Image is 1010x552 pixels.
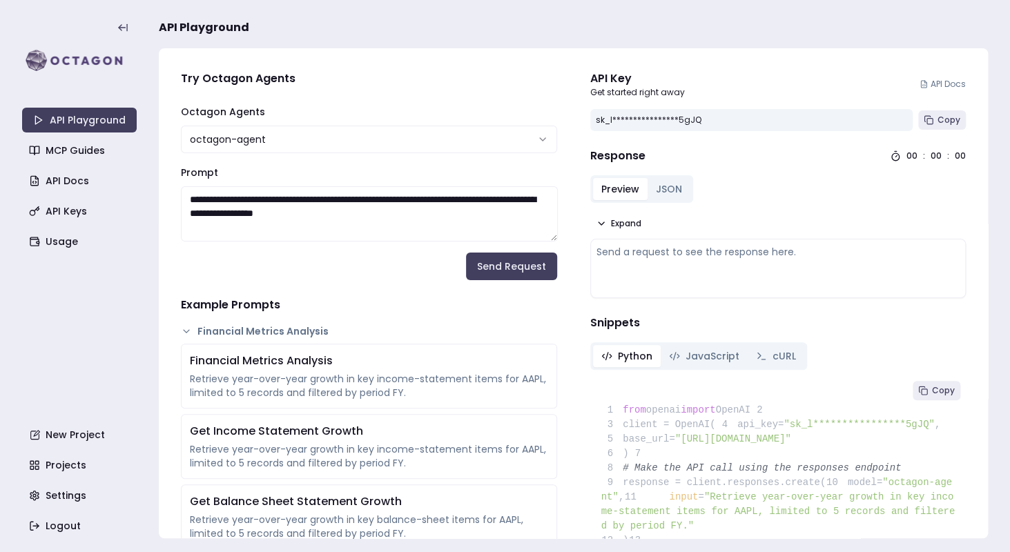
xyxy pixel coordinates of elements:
[601,535,629,546] span: )
[698,491,703,502] span: =
[22,47,137,75] img: logo-rect-yK7x_WSZ.svg
[686,349,739,363] span: JavaScript
[601,417,623,432] span: 3
[601,533,623,548] span: 12
[935,419,940,430] span: ,
[601,461,623,475] span: 8
[826,475,848,490] span: 10
[181,105,265,119] label: Octagon Agents
[181,297,557,313] h4: Example Prompts
[23,229,138,254] a: Usage
[619,491,624,502] span: ,
[23,483,138,508] a: Settings
[22,108,137,132] a: API Playground
[590,214,647,233] button: Expand
[23,138,138,163] a: MCP Guides
[669,491,698,502] span: input
[918,110,966,130] button: Copy
[675,433,791,444] span: "[URL][DOMAIN_NAME]"
[646,404,681,415] span: openai
[181,70,557,87] h4: Try Octagon Agents
[23,453,138,477] a: Projects
[190,493,548,510] div: Get Balance Sheet Statement Growth
[601,419,716,430] span: client = OpenAI(
[848,477,882,488] span: model=
[601,403,623,417] span: 1
[623,462,901,473] span: # Make the API call using the responses endpoint
[923,150,925,161] div: :
[920,79,966,90] a: API Docs
[601,446,623,461] span: 6
[190,353,548,369] div: Financial Metrics Analysis
[601,432,623,446] span: 5
[715,417,737,432] span: 4
[628,446,650,461] span: 7
[906,150,917,161] div: 00
[590,315,967,331] h4: Snippets
[715,404,750,415] span: OpenAI
[190,423,548,440] div: Get Income Statement Growth
[593,178,648,200] button: Preview
[955,150,966,161] div: 00
[611,218,641,229] span: Expand
[466,253,557,280] button: Send Request
[23,168,138,193] a: API Docs
[601,491,955,531] span: "Retrieve year-over-year growth in key income-statement items for AAPL, limited to 5 records and ...
[931,150,942,161] div: 00
[590,87,685,98] p: Get started right away
[623,433,675,444] span: base_url=
[190,372,548,400] div: Retrieve year-over-year growth in key income-statement items for AAPL, limited to 5 records and f...
[181,166,218,179] label: Prompt
[23,422,138,447] a: New Project
[590,148,645,164] h4: Response
[601,475,623,490] span: 9
[624,490,646,504] span: 11
[737,419,784,430] span: api_key=
[596,245,960,259] div: Send a request to see the response here.
[601,477,826,488] span: response = client.responses.create(
[601,448,629,459] span: )
[913,381,960,400] button: Copy
[190,442,548,470] div: Retrieve year-over-year growth in key income-statement items for AAPL, limited to 5 records and f...
[648,178,690,200] button: JSON
[932,385,955,396] span: Copy
[23,199,138,224] a: API Keys
[938,115,960,126] span: Copy
[181,324,557,338] button: Financial Metrics Analysis
[618,349,652,363] span: Python
[623,404,646,415] span: from
[947,150,949,161] div: :
[590,70,685,87] div: API Key
[190,513,548,540] div: Retrieve year-over-year growth in key balance-sheet items for AAPL, limited to 5 records and filt...
[773,349,796,363] span: cURL
[159,19,249,36] span: API Playground
[23,513,138,538] a: Logout
[681,404,715,415] span: import
[750,403,773,417] span: 2
[628,533,650,548] span: 13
